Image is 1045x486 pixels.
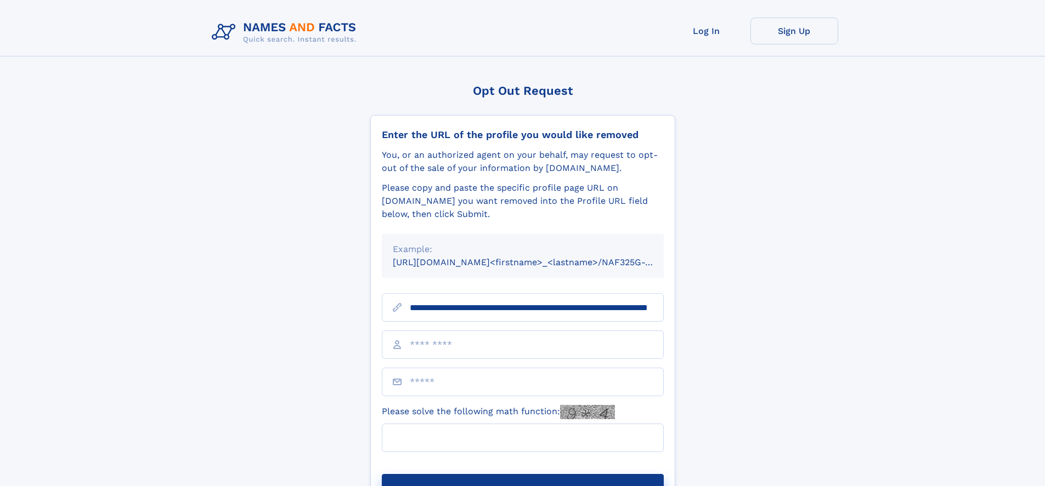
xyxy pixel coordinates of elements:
[663,18,750,44] a: Log In
[382,181,664,221] div: Please copy and paste the specific profile page URL on [DOMAIN_NAME] you want removed into the Pr...
[393,257,685,267] small: [URL][DOMAIN_NAME]<firstname>_<lastname>/NAF325G-xxxxxxxx
[750,18,838,44] a: Sign Up
[207,18,365,47] img: Logo Names and Facts
[382,405,615,419] label: Please solve the following math function:
[393,243,653,256] div: Example:
[382,129,664,141] div: Enter the URL of the profile you would like removed
[382,148,664,175] div: You, or an authorized agent on your behalf, may request to opt-out of the sale of your informatio...
[370,84,675,98] div: Opt Out Request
